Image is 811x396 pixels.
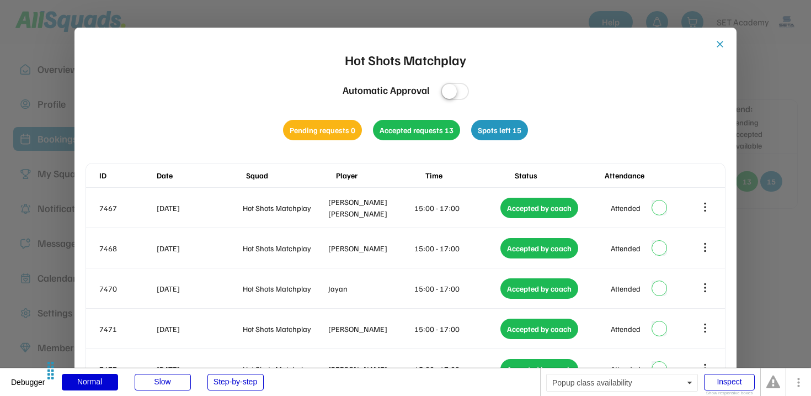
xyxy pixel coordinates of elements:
[414,323,498,335] div: 15:00 - 17:00
[373,120,460,140] div: Accepted requests 13
[611,323,641,335] div: Attended
[246,170,333,181] div: Squad
[157,202,241,214] div: [DATE]
[243,323,327,335] div: Hot Shots Matchplay
[546,374,698,392] div: Popup class availability
[414,202,498,214] div: 15:00 - 17:00
[515,170,602,181] div: Status
[414,283,498,294] div: 15:00 - 17:00
[500,278,578,299] div: Accepted by coach
[336,170,423,181] div: Player
[345,50,466,70] div: Hot Shots Matchplay
[243,363,327,375] div: Hot Shots Matchplay
[704,391,755,395] div: Show responsive boxes
[714,39,725,50] button: close
[500,238,578,258] div: Accepted by coach
[99,170,154,181] div: ID
[414,363,498,375] div: 15:00 - 17:00
[605,170,692,181] div: Attendance
[611,202,641,214] div: Attended
[425,170,513,181] div: Time
[328,196,412,219] div: [PERSON_NAME] [PERSON_NAME]
[471,120,528,140] div: Spots left 15
[500,198,578,218] div: Accepted by coach
[99,202,154,214] div: 7467
[328,323,412,335] div: [PERSON_NAME]
[328,283,412,294] div: Jayan
[157,170,244,181] div: Date
[704,374,755,390] div: Inspect
[328,363,412,375] div: [PERSON_NAME]
[611,363,641,375] div: Attended
[611,242,641,254] div: Attended
[343,83,430,98] div: Automatic Approval
[500,359,578,379] div: Accepted by coach
[99,242,154,254] div: 7468
[157,242,241,254] div: [DATE]
[500,319,578,339] div: Accepted by coach
[243,242,327,254] div: Hot Shots Matchplay
[243,202,327,214] div: Hot Shots Matchplay
[611,283,641,294] div: Attended
[414,242,498,254] div: 15:00 - 17:00
[328,242,412,254] div: [PERSON_NAME]
[243,283,327,294] div: Hot Shots Matchplay
[283,120,362,140] div: Pending requests 0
